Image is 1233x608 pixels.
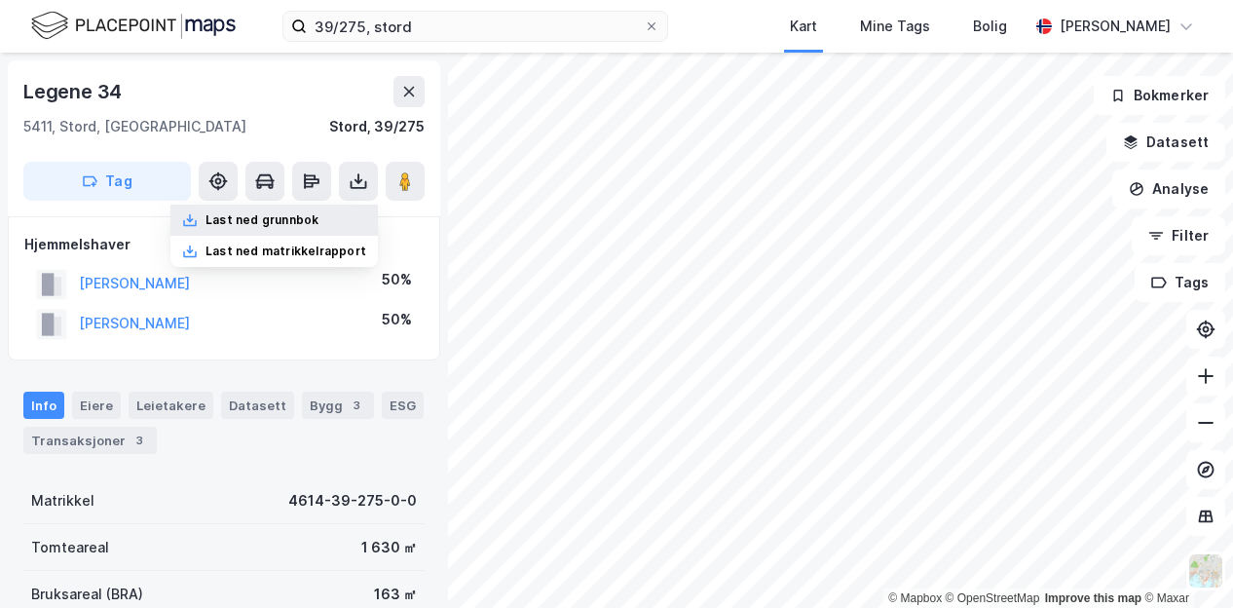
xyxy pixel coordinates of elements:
iframe: Chat Widget [1136,514,1233,608]
img: logo.f888ab2527a4732fd821a326f86c7f29.svg [31,9,236,43]
button: Datasett [1106,123,1225,162]
div: [PERSON_NAME] [1060,15,1171,38]
div: 163 ㎡ [374,583,417,606]
div: 1 630 ㎡ [361,536,417,559]
div: 50% [382,308,412,331]
div: Last ned matrikkelrapport [205,244,366,259]
div: Last ned grunnbok [205,212,318,228]
div: Tomteareal [31,536,109,559]
div: Stord, 39/275 [329,115,425,138]
div: Hjemmelshaver [24,233,424,256]
div: Matrikkel [31,489,94,513]
div: ESG [382,392,424,419]
div: 5411, Stord, [GEOGRAPHIC_DATA] [23,115,246,138]
div: Transaksjoner [23,427,157,454]
div: Legene 34 [23,76,126,107]
div: 4614-39-275-0-0 [288,489,417,513]
div: Bygg [302,392,374,419]
button: Bokmerker [1094,76,1225,115]
div: 3 [347,396,366,415]
div: Kart [790,15,817,38]
div: Bolig [973,15,1007,38]
a: OpenStreetMap [946,591,1040,605]
div: Info [23,392,64,419]
div: Leietakere [129,392,213,419]
button: Analyse [1112,170,1225,209]
button: Tags [1135,263,1225,302]
div: Bruksareal (BRA) [31,583,143,606]
input: Søk på adresse, matrikkel, gårdeiere, leietakere eller personer [307,12,644,41]
button: Tag [23,162,191,201]
div: Eiere [72,392,121,419]
button: Filter [1132,216,1225,255]
div: Datasett [221,392,294,419]
div: 50% [382,268,412,291]
div: Mine Tags [860,15,930,38]
a: Mapbox [888,591,942,605]
div: Kontrollprogram for chat [1136,514,1233,608]
div: 3 [130,431,149,450]
a: Improve this map [1045,591,1141,605]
